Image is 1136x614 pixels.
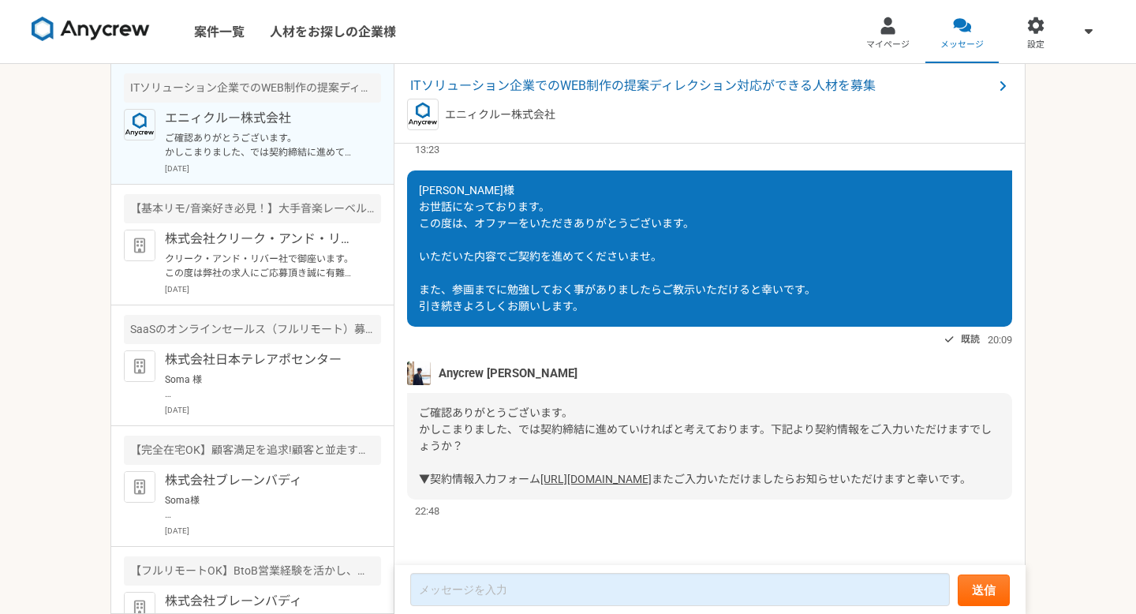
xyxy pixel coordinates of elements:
img: tomoya_yamashita.jpeg [407,361,431,385]
img: default_org_logo-42cde973f59100197ec2c8e796e4974ac8490bb5b08a0eb061ff975e4574aa76.png [124,230,155,261]
span: 13:23 [415,142,439,157]
span: マイページ [866,39,910,51]
p: [DATE] [165,404,381,416]
p: エニィクルー株式会社 [445,107,555,123]
div: SaaSのオンラインセールス（フルリモート）募集 [124,315,381,344]
span: 既読 [961,330,980,349]
img: default_org_logo-42cde973f59100197ec2c8e796e4974ac8490bb5b08a0eb061ff975e4574aa76.png [124,350,155,382]
span: 20:09 [988,332,1012,347]
p: 株式会社ブレーンバディ [165,592,360,611]
p: Soma 様 お世話になっております。 ご対応いただきありがとうございます。 面談はtimerexよりお送りしておりますGoogle meetのURLからご入室ください。 当日はどうぞよろしくお... [165,373,360,401]
span: 22:48 [415,504,439,519]
div: ITソリューション企業でのWEB制作の提案ディレクション対応ができる人材を募集 [124,73,381,103]
img: logo_text_blue_01.png [124,109,155,140]
span: Anycrew [PERSON_NAME] [439,365,577,382]
p: クリーク・アンド・リバー社で御座います。 この度は弊社の求人にご応募頂き誠に有難う御座います。 ご応募頂いた内容の詳細を確認し、 追って返答させて頂ければと存じます。 恐れ入りますが、返答まで今... [165,252,360,280]
a: [URL][DOMAIN_NAME] [540,473,652,485]
span: 設定 [1027,39,1044,51]
p: [DATE] [165,525,381,537]
img: default_org_logo-42cde973f59100197ec2c8e796e4974ac8490bb5b08a0eb061ff975e4574aa76.png [124,471,155,503]
p: 株式会社日本テレアポセンター [165,350,360,369]
p: エニィクルー株式会社 [165,109,360,128]
p: 株式会社ブレーンバディ [165,471,360,490]
button: 送信 [958,575,1010,606]
img: logo_text_blue_01.png [407,99,439,130]
span: ITソリューション企業でのWEB制作の提案ディレクション対応ができる人材を募集 [410,77,993,95]
span: メッセージ [940,39,984,51]
div: 【基本リモ/音楽好き必見！】大手音楽レーベルの映像マスター進行管理オペレーター [124,194,381,223]
span: [PERSON_NAME]様 お世話になっております。 この度は、オファーをいただきありがとうございます。 いただいた内容でご契約を進めてくださいませ。 また、参画までに勉強しておく事がありまし... [419,184,816,313]
div: 【完全在宅OK】顧客満足を追求!顧客と並走するCS募集! [124,436,381,465]
p: 株式会社クリーク・アンド・リバー社 [165,230,360,249]
p: [DATE] [165,283,381,295]
img: 8DqYSo04kwAAAAASUVORK5CYII= [32,17,150,42]
div: 【フルリモートOK】BtoB営業経験を活かし、戦略的ISとして活躍! [124,556,381,586]
p: [DATE] [165,163,381,174]
span: またご入力いただけましたらお知らせいただけますと幸いです。 [652,473,971,485]
p: Soma様 お世話になっております。 株式会社ブレーンバディ採用担当です。 この度は、数ある企業の中から弊社に興味を持っていただき、誠にありがとうございます。 社内で慎重に選考した結果、誠に残念... [165,493,360,522]
p: ご確認ありがとうございます。 かしこまりました、では契約締結に進めていければと考えております。下記より契約情報をご入力いただけますでしょうか？ ▼契約情報入力フォーム [URL][DOMAIN_... [165,131,360,159]
span: ご確認ありがとうございます。 かしこまりました、では契約締結に進めていければと考えております。下記より契約情報をご入力いただけますでしょうか？ ▼契約情報入力フォーム [419,406,992,485]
